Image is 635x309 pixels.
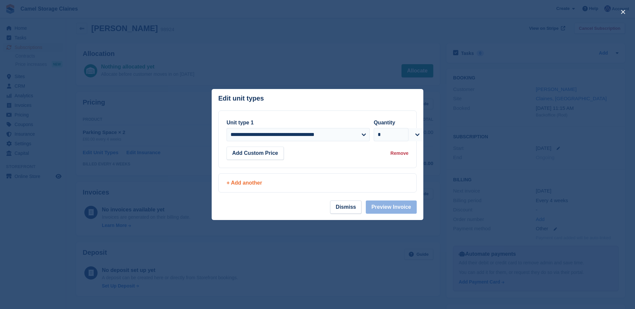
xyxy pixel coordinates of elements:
a: + Add another [218,173,417,193]
p: Edit unit types [218,95,264,102]
label: Unit type 1 [227,120,254,125]
div: Remove [391,150,408,157]
label: Quantity [374,120,395,125]
div: + Add another [227,179,408,187]
button: Dismiss [330,200,361,214]
button: Preview Invoice [366,200,417,214]
button: close [618,7,628,17]
button: Add Custom Price [227,147,284,160]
